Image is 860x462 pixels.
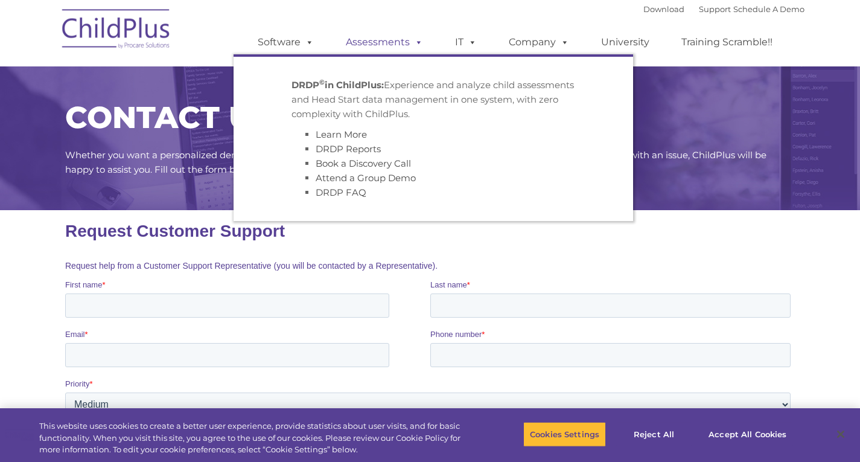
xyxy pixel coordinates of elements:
a: Support [699,4,731,14]
a: Schedule A Demo [733,4,804,14]
span: Phone number [365,120,416,129]
p: Experience and analyze child assessments and Head Start data management in one system, with zero ... [291,78,575,121]
a: DRDP FAQ [316,187,366,198]
span: Whether you want a personalized demo of the software, looking for answers, interested in training... [65,149,766,175]
button: Accept All Cookies [702,422,793,447]
a: DRDP Reports [316,143,381,155]
span: CONTACT US [65,99,272,136]
a: Book a Discovery Call [316,158,411,169]
a: Software [246,30,326,54]
a: Learn More [316,129,367,140]
sup: © [319,78,325,86]
a: Assessments [334,30,435,54]
span: Last name [365,70,402,79]
a: Company [497,30,581,54]
button: Close [827,421,854,448]
img: ChildPlus by Procare Solutions [56,1,177,61]
button: Cookies Settings [523,422,606,447]
a: Training Scramble!! [669,30,785,54]
a: IT [443,30,489,54]
a: University [589,30,661,54]
font: | [643,4,804,14]
strong: DRDP in ChildPlus: [291,79,384,91]
button: Reject All [616,422,692,447]
div: This website uses cookies to create a better user experience, provide statistics about user visit... [39,420,473,456]
a: Download [643,4,684,14]
a: Attend a Group Demo [316,172,416,184]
